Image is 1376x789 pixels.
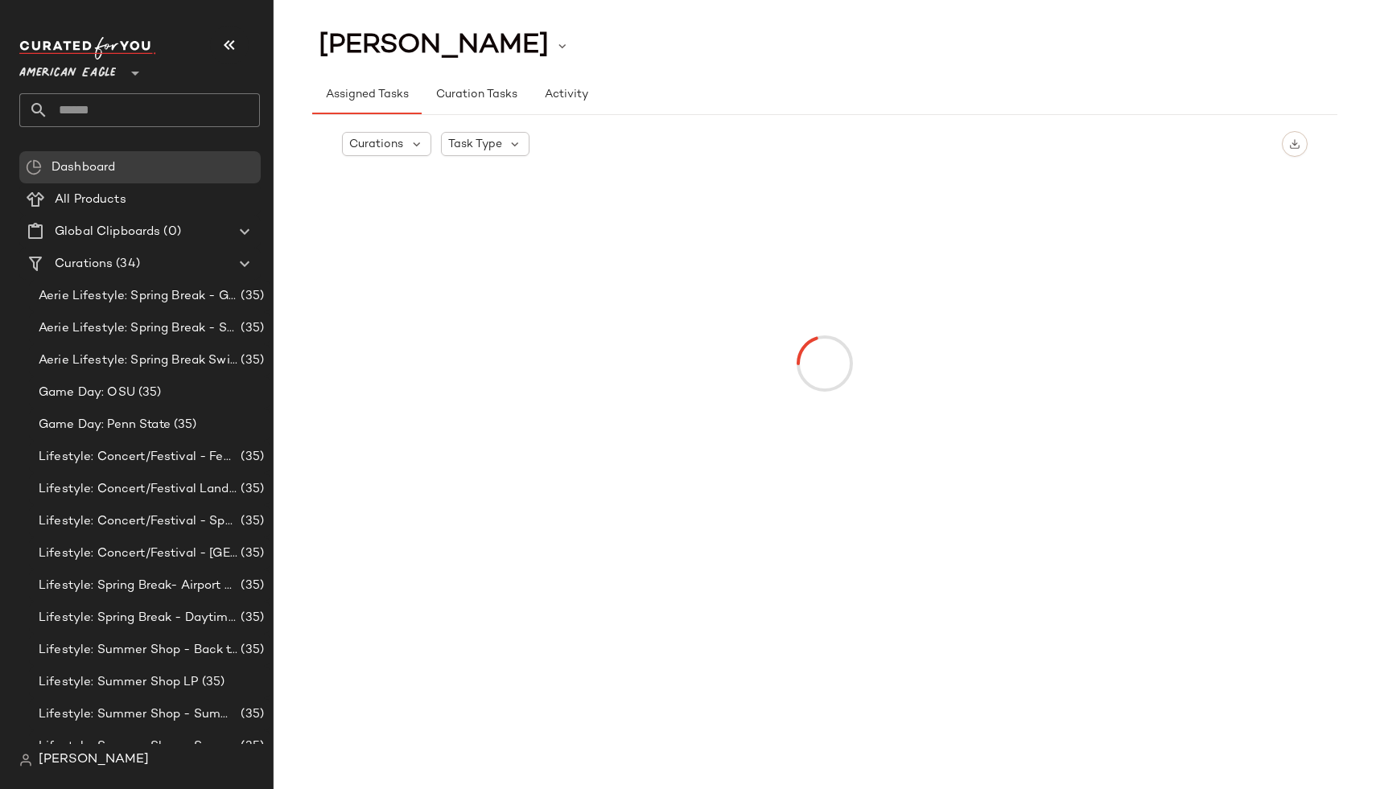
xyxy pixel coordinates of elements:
span: Assigned Tasks [325,88,409,101]
span: Curations [349,136,403,153]
span: Activity [544,88,588,101]
span: Lifestyle: Summer Shop - Summer Internship [39,738,237,756]
span: (35) [237,577,264,595]
span: [PERSON_NAME] [319,31,549,61]
span: Game Day: Penn State [39,416,171,434]
span: Lifestyle: Concert/Festival Landing Page [39,480,237,499]
span: (35) [237,351,264,370]
span: Dashboard [51,158,115,177]
span: (35) [237,544,264,563]
span: Aerie Lifestyle: Spring Break Swimsuits Landing Page [39,351,237,370]
span: Lifestyle: Spring Break- Airport Style [39,577,237,595]
span: Lifestyle: Concert/Festival - Sporty [39,512,237,531]
span: Aerie Lifestyle: Spring Break - Sporty [39,319,237,338]
span: (35) [199,673,225,692]
span: (0) [160,223,180,241]
span: (35) [237,738,264,756]
span: (35) [237,609,264,627]
span: Lifestyle: Summer Shop - Back to School Essentials [39,641,237,660]
span: All Products [55,191,126,209]
span: Global Clipboards [55,223,160,241]
img: cfy_white_logo.C9jOOHJF.svg [19,37,156,60]
span: American Eagle [19,55,116,84]
span: (35) [237,448,264,466]
span: (35) [135,384,162,402]
span: Curation Tasks [435,88,517,101]
span: Lifestyle: Spring Break - Daytime Casual [39,609,237,627]
span: (35) [237,641,264,660]
img: svg%3e [1289,138,1300,150]
span: Lifestyle: Summer Shop LP [39,673,199,692]
span: Curations [55,255,113,273]
span: (35) [237,287,264,306]
span: (35) [237,319,264,338]
span: (34) [113,255,140,273]
span: Aerie Lifestyle: Spring Break - Girly/Femme [39,287,237,306]
img: svg%3e [19,754,32,766]
span: Game Day: OSU [39,384,135,402]
span: Lifestyle: Summer Shop - Summer Abroad [39,705,237,724]
span: (35) [237,480,264,499]
span: Lifestyle: Concert/Festival - [GEOGRAPHIC_DATA] [39,544,237,563]
span: Task Type [448,136,502,153]
span: (35) [237,705,264,724]
img: svg%3e [26,159,42,175]
span: Lifestyle: Concert/Festival - Femme [39,448,237,466]
span: (35) [237,512,264,531]
span: (35) [171,416,197,434]
span: [PERSON_NAME] [39,750,149,770]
